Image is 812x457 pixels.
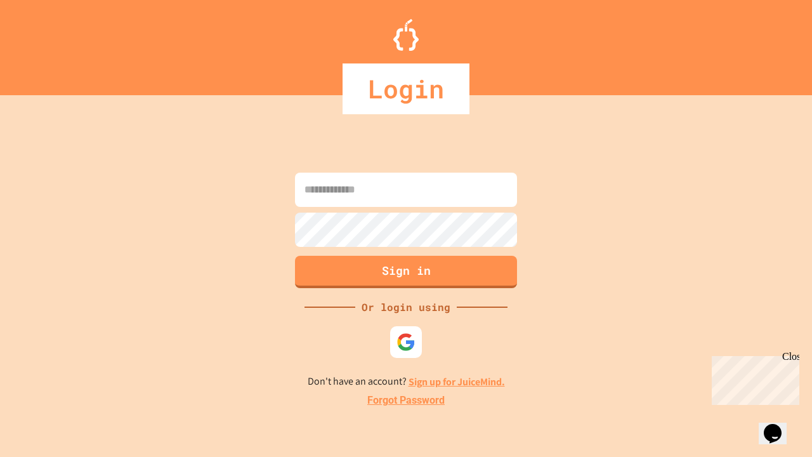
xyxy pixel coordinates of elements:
iframe: chat widget [707,351,799,405]
img: google-icon.svg [396,333,416,352]
div: Or login using [355,300,457,315]
button: Sign in [295,256,517,288]
img: Logo.svg [393,19,419,51]
div: Chat with us now!Close [5,5,88,81]
a: Forgot Password [367,393,445,408]
div: Login [343,63,469,114]
iframe: chat widget [759,406,799,444]
a: Sign up for JuiceMind. [409,375,505,388]
p: Don't have an account? [308,374,505,390]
